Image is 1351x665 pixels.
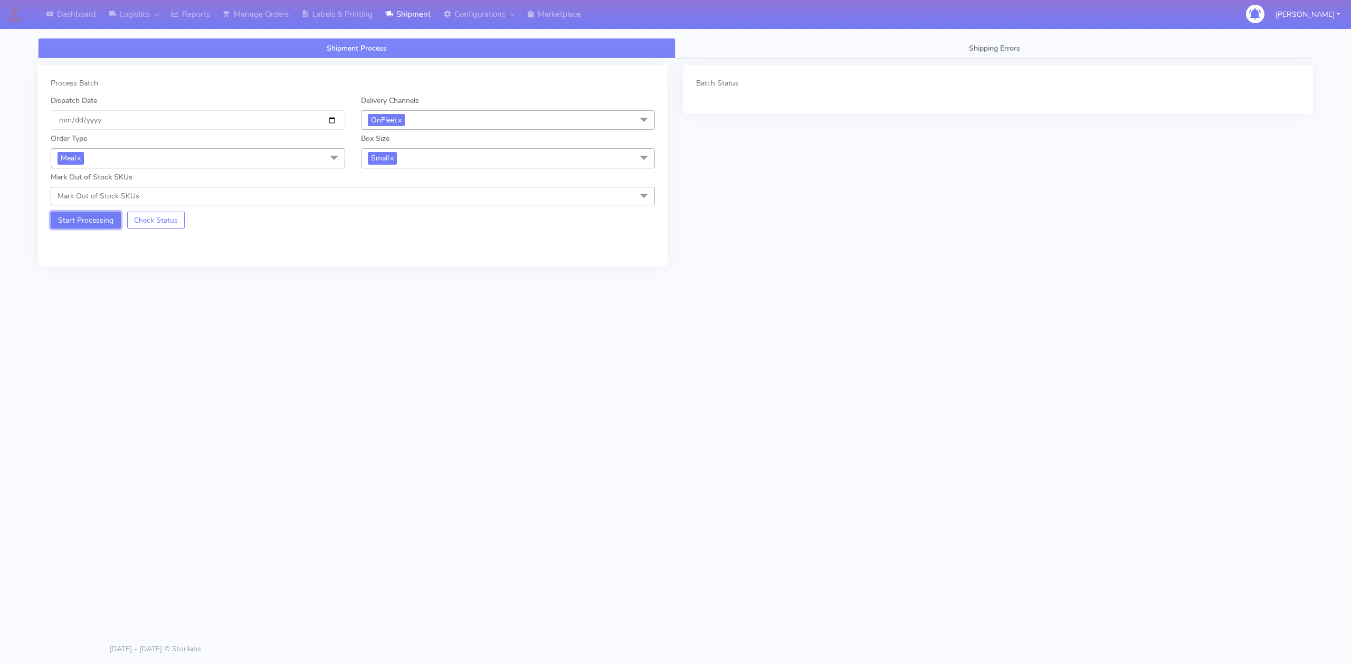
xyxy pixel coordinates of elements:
[51,95,97,106] label: Dispatch Date
[368,114,405,126] span: OnFleet
[76,152,81,163] a: x
[389,152,394,163] a: x
[51,212,121,229] button: Start Processing
[397,114,402,125] a: x
[361,133,389,144] label: Box Size
[51,78,655,89] div: Process Batch
[969,43,1020,53] span: Shipping Errors
[38,38,1313,59] ul: Tabs
[51,133,87,144] label: Order Type
[1268,4,1348,25] button: [PERSON_NAME]
[58,191,139,201] span: Mark Out of Stock SKUs
[58,152,84,164] span: Meal
[327,43,387,53] span: Shipment Process
[696,78,1300,89] div: Batch Status
[361,95,419,106] label: Delivery Channels
[368,152,397,164] span: Small
[51,172,132,183] label: Mark Out of Stock SKUs
[127,212,185,229] button: Check Status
